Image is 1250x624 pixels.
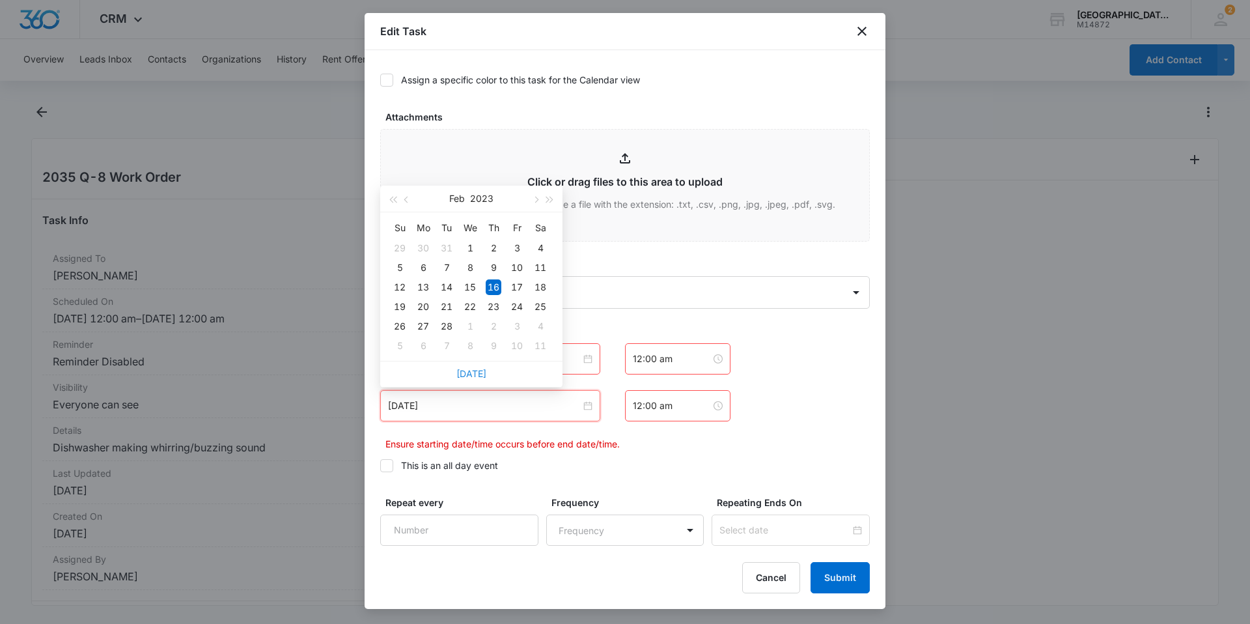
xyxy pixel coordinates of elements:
td: 2023-03-03 [505,317,529,336]
td: 2023-03-08 [458,336,482,356]
div: 10 [509,260,525,276]
input: Number [380,515,538,546]
button: 2023 [470,186,493,212]
input: 12:00 am [633,399,711,413]
td: 2023-02-15 [458,277,482,297]
div: 2 [486,319,501,334]
td: 2023-02-24 [505,297,529,317]
td: 2023-02-16 [482,277,505,297]
td: 2023-02-06 [411,258,435,277]
label: Time span [385,324,875,338]
td: 2023-02-13 [411,277,435,297]
td: 2023-03-04 [529,317,552,336]
div: 6 [415,338,431,354]
td: 2023-02-14 [435,277,458,297]
div: 4 [533,240,548,256]
h1: Edit Task [380,23,426,39]
div: 30 [415,240,431,256]
input: Feb 16, 2023 [388,399,581,413]
td: 2023-03-02 [482,317,505,336]
div: 18 [533,279,548,295]
input: Select date [719,523,850,537]
td: 2023-02-22 [458,297,482,317]
div: 23 [486,299,501,315]
label: Attachments [385,110,875,124]
div: 11 [533,338,548,354]
td: 2023-01-29 [388,238,411,258]
a: [DATE] [456,368,486,379]
td: 2023-02-21 [435,297,458,317]
div: 9 [486,260,501,276]
div: 1 [462,240,478,256]
td: 2023-02-07 [435,258,458,277]
button: close [854,23,870,39]
td: 2023-02-09 [482,258,505,277]
th: Su [388,218,411,238]
label: Repeating Ends On [717,496,875,509]
td: 2023-03-01 [458,317,482,336]
div: This is an all day event [401,459,498,472]
td: 2023-03-11 [529,336,552,356]
td: 2023-03-09 [482,336,505,356]
th: Fr [505,218,529,238]
div: 6 [415,260,431,276]
label: Repeat every [385,496,544,509]
td: 2023-02-26 [388,317,411,336]
div: 4 [533,319,548,334]
div: 3 [509,240,525,256]
div: 25 [533,299,548,315]
label: Frequency [551,496,710,509]
td: 2023-02-23 [482,297,505,317]
th: Sa [529,218,552,238]
td: 2023-02-27 [411,317,435,336]
div: 8 [462,260,478,276]
td: 2023-03-07 [435,336,458,356]
div: 11 [533,260,548,276]
th: Th [482,218,505,238]
th: Mo [411,218,435,238]
div: 28 [439,319,454,334]
td: 2023-02-10 [505,258,529,277]
td: 2023-02-28 [435,317,458,336]
div: 7 [439,338,454,354]
label: Assigned to [385,257,875,271]
div: 2 [486,240,501,256]
div: 16 [486,279,501,295]
td: 2023-02-08 [458,258,482,277]
td: 2023-02-04 [529,238,552,258]
td: 2023-02-03 [505,238,529,258]
td: 2023-02-02 [482,238,505,258]
div: 12 [392,279,408,295]
td: 2023-02-05 [388,258,411,277]
td: 2023-03-05 [388,336,411,356]
div: 1 [462,319,478,334]
button: Feb [449,186,465,212]
td: 2023-02-01 [458,238,482,258]
td: 2023-02-20 [411,297,435,317]
div: 17 [509,279,525,295]
div: 15 [462,279,478,295]
p: Ensure starting date/time occurs before end date/time. [385,437,870,451]
th: Tu [435,218,458,238]
label: Assign a specific color to this task for the Calendar view [380,73,870,87]
div: 3 [509,319,525,334]
div: 7 [439,260,454,276]
div: 8 [462,338,478,354]
th: We [458,218,482,238]
td: 2023-02-12 [388,277,411,297]
td: 2023-01-30 [411,238,435,258]
td: 2023-02-25 [529,297,552,317]
div: 26 [392,319,408,334]
div: 19 [392,299,408,315]
td: 2023-02-19 [388,297,411,317]
td: 2023-03-10 [505,336,529,356]
input: 12:00 am [633,352,711,366]
td: 2023-02-17 [505,277,529,297]
td: 2023-02-18 [529,277,552,297]
button: Submit [811,562,870,593]
td: 2023-01-31 [435,238,458,258]
div: 31 [439,240,454,256]
div: 27 [415,319,431,334]
button: Cancel [742,562,800,593]
div: 5 [392,338,408,354]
